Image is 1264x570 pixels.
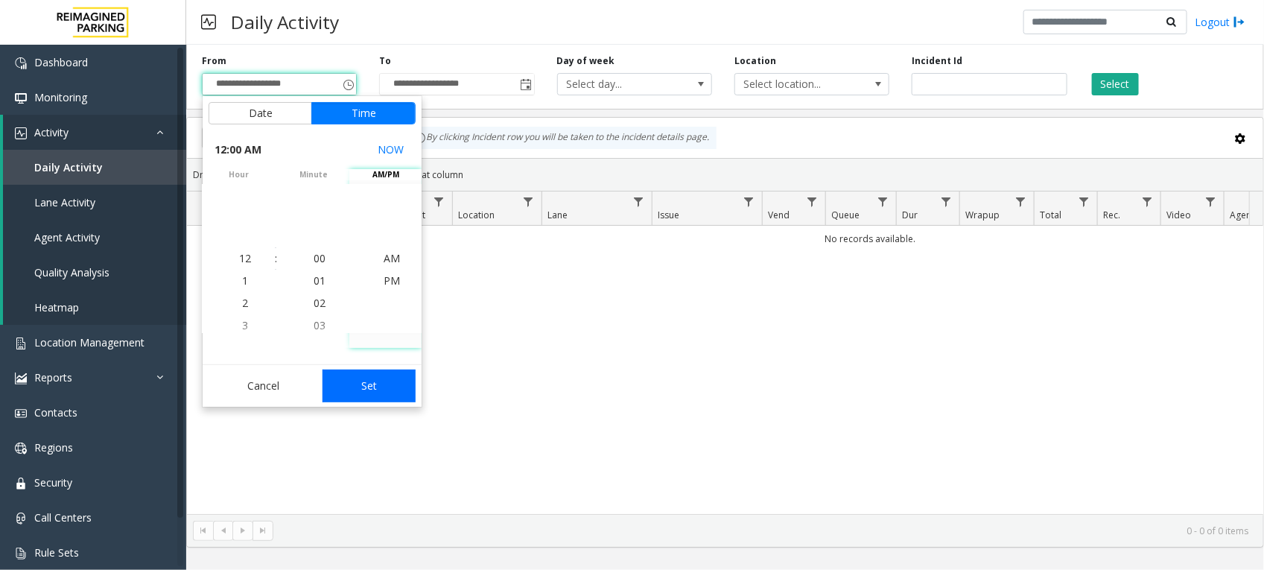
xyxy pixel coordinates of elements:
[15,373,27,384] img: 'icon'
[34,55,88,69] span: Dashboard
[1233,14,1245,30] img: logout
[314,273,325,288] span: 01
[323,370,416,402] button: Set
[34,90,87,104] span: Monitoring
[15,443,27,455] img: 'icon'
[407,127,717,149] div: By clicking Incident row you will be taken to the incident details page.
[242,296,248,310] span: 2
[3,115,186,150] a: Activity
[768,209,790,221] span: Vend
[1195,14,1245,30] a: Logout
[203,169,275,180] span: hour
[187,162,1263,188] div: Drag a column header and drop it here to group by that column
[314,318,325,332] span: 03
[15,548,27,560] img: 'icon'
[34,405,77,419] span: Contacts
[3,255,186,290] a: Quality Analysis
[277,169,349,180] span: minute
[458,209,495,221] span: Location
[239,251,251,265] span: 12
[15,478,27,490] img: 'icon'
[658,209,679,221] span: Issue
[831,209,860,221] span: Queue
[1166,209,1191,221] span: Video
[34,510,92,525] span: Call Centers
[3,185,186,220] a: Lane Activity
[802,191,822,212] a: Vend Filter Menu
[557,54,615,68] label: Day of week
[15,513,27,525] img: 'icon'
[3,290,186,325] a: Heatmap
[314,251,325,265] span: 00
[384,273,400,288] span: PM
[379,54,391,68] label: To
[518,191,539,212] a: Location Filter Menu
[15,92,27,104] img: 'icon'
[734,54,776,68] label: Location
[1040,209,1061,221] span: Total
[34,475,72,490] span: Security
[34,545,79,560] span: Rule Sets
[384,251,400,265] span: AM
[873,191,893,212] a: Queue Filter Menu
[340,74,356,95] span: Toggle popup
[1201,191,1221,212] a: Video Filter Menu
[34,160,103,174] span: Daily Activity
[202,54,226,68] label: From
[223,4,346,40] h3: Daily Activity
[3,220,186,255] a: Agent Activity
[518,74,534,95] span: Toggle popup
[936,191,956,212] a: Dur Filter Menu
[1011,191,1031,212] a: Wrapup Filter Menu
[965,209,1000,221] span: Wrapup
[34,125,69,139] span: Activity
[34,335,144,349] span: Location Management
[15,57,27,69] img: 'icon'
[242,273,248,288] span: 1
[1137,191,1157,212] a: Rec. Filter Menu
[209,102,312,124] button: Date tab
[314,296,325,310] span: 02
[275,251,277,266] div: :
[34,300,79,314] span: Heatmap
[311,102,416,124] button: Time tab
[1230,209,1254,221] span: Agent
[547,209,568,221] span: Lane
[15,127,27,139] img: 'icon'
[429,191,449,212] a: Lot Filter Menu
[34,440,73,455] span: Regions
[349,169,422,180] span: AM/PM
[187,191,1263,513] div: Data table
[15,338,27,349] img: 'icon'
[1074,191,1094,212] a: Total Filter Menu
[558,74,681,95] span: Select day...
[34,370,72,384] span: Reports
[34,195,95,209] span: Lane Activity
[209,370,318,402] button: Cancel
[912,54,962,68] label: Incident Id
[629,191,649,212] a: Lane Filter Menu
[3,150,186,185] a: Daily Activity
[242,318,248,332] span: 3
[1103,209,1120,221] span: Rec.
[902,209,918,221] span: Dur
[282,525,1248,537] kendo-pager-info: 0 - 0 of 0 items
[201,4,216,40] img: pageIcon
[735,74,858,95] span: Select location...
[34,265,109,279] span: Quality Analysis
[372,136,410,163] button: Select now
[215,139,261,160] span: 12:00 AM
[15,408,27,419] img: 'icon'
[739,191,759,212] a: Issue Filter Menu
[34,230,100,244] span: Agent Activity
[1092,73,1139,95] button: Select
